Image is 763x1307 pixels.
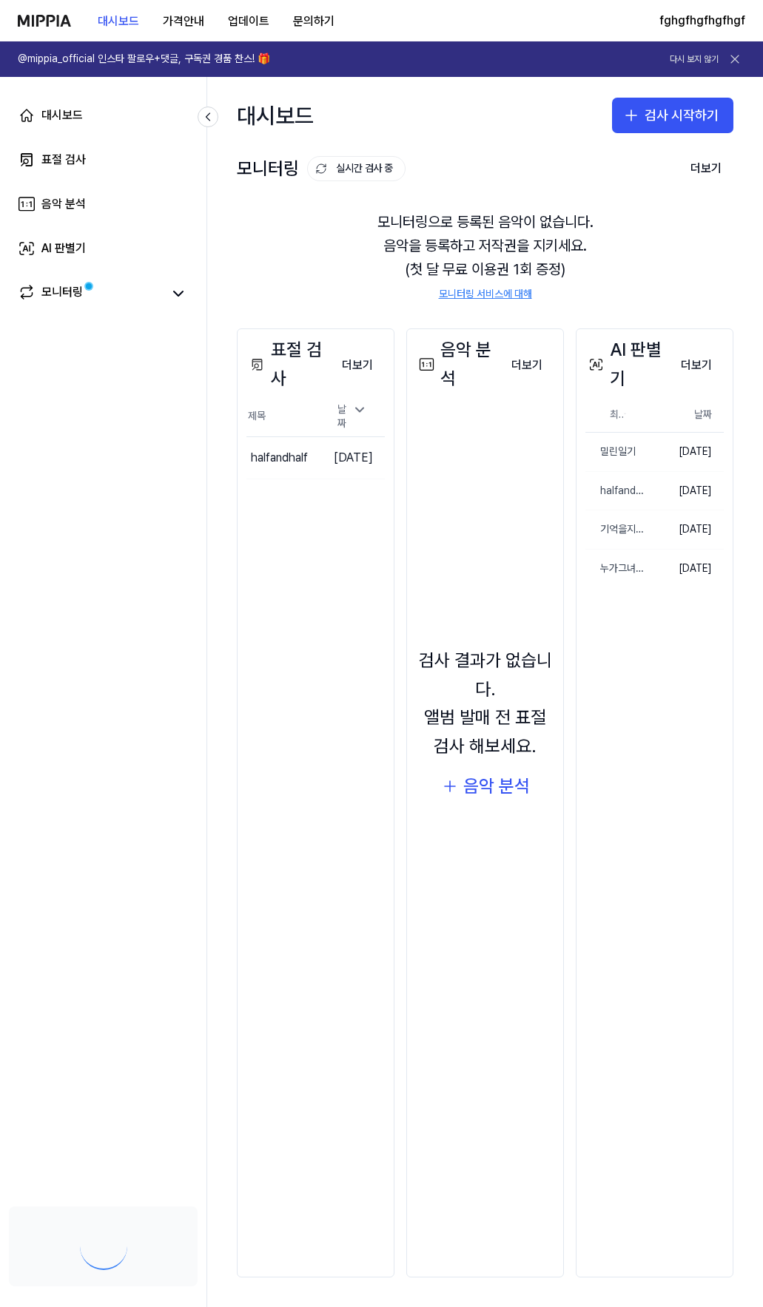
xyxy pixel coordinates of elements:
a: 표절 검사 [9,142,198,178]
div: halfandhalf [585,484,648,499]
div: 표절 검사 [41,151,86,169]
button: 더보기 [669,351,724,380]
div: 기억을지웠지_radioedit [585,522,648,537]
div: halfandhalf [251,449,308,467]
div: 음악 분석 [416,336,500,393]
td: [DATE] [648,433,724,472]
a: 대시보드 [9,98,198,133]
button: 음악 분석 [441,772,530,800]
td: [DATE] [648,510,724,550]
a: 밀린일기 [585,433,648,471]
button: 실시간 검사 중 [307,156,406,181]
a: 더보기 [500,349,554,380]
button: 검사 시작하기 [612,98,733,133]
a: 모니터링 [18,283,162,304]
td: [DATE] [648,549,724,587]
a: 더보기 [330,349,385,380]
div: 모니터링 [41,283,83,304]
div: AI 판별기 [585,336,669,393]
button: 더보기 [330,351,385,380]
div: 밀린일기 [585,445,636,459]
td: [DATE] [320,436,385,479]
button: 더보기 [679,154,733,183]
a: 업데이트 [216,1,281,41]
img: logo [18,15,71,27]
th: 날짜 [648,397,724,433]
button: 문의하기 [281,7,346,36]
button: 가격안내 [151,7,216,36]
a: 모니터링 서비스에 대해 [439,287,532,302]
div: 대시보드 [41,107,83,124]
a: 기억을지웠지_radioedit [585,510,648,549]
a: 음악 분석 [9,186,198,222]
button: 대시보드 [86,7,151,36]
div: 대시보드 [237,92,314,139]
button: 다시 보지 않기 [670,53,719,66]
div: 모니터링 [237,155,406,183]
a: AI 판별기 [9,231,198,266]
td: [DATE] [648,471,724,510]
button: 더보기 [500,351,554,380]
div: 표절 검사 [246,336,330,393]
div: 음악 분석 [463,772,530,800]
a: halfandhalf [585,472,648,510]
div: 음악 분석 [41,195,86,213]
a: 더보기 [669,349,724,380]
button: fghgfhgfhgfhgf [659,12,745,30]
div: 검사 결과가 없습니다. 앨범 발매 전 표절 검사 해보세요. [416,646,554,760]
div: 날짜 [332,398,373,436]
div: AI 판별기 [41,240,86,257]
button: 업데이트 [216,7,281,36]
div: 모니터링으로 등록된 음악이 없습니다. 음악을 등록하고 저작권을 지키세요. (첫 달 무료 이용권 1회 증정) [237,192,733,320]
div: 누가그녀를울렸니 [585,561,648,576]
a: 누가그녀를울렸니 [585,550,648,588]
h1: @mippia_official 인스타 팔로우+댓글, 구독권 경품 찬스! 🎁 [18,52,270,67]
th: 제목 [246,397,320,437]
